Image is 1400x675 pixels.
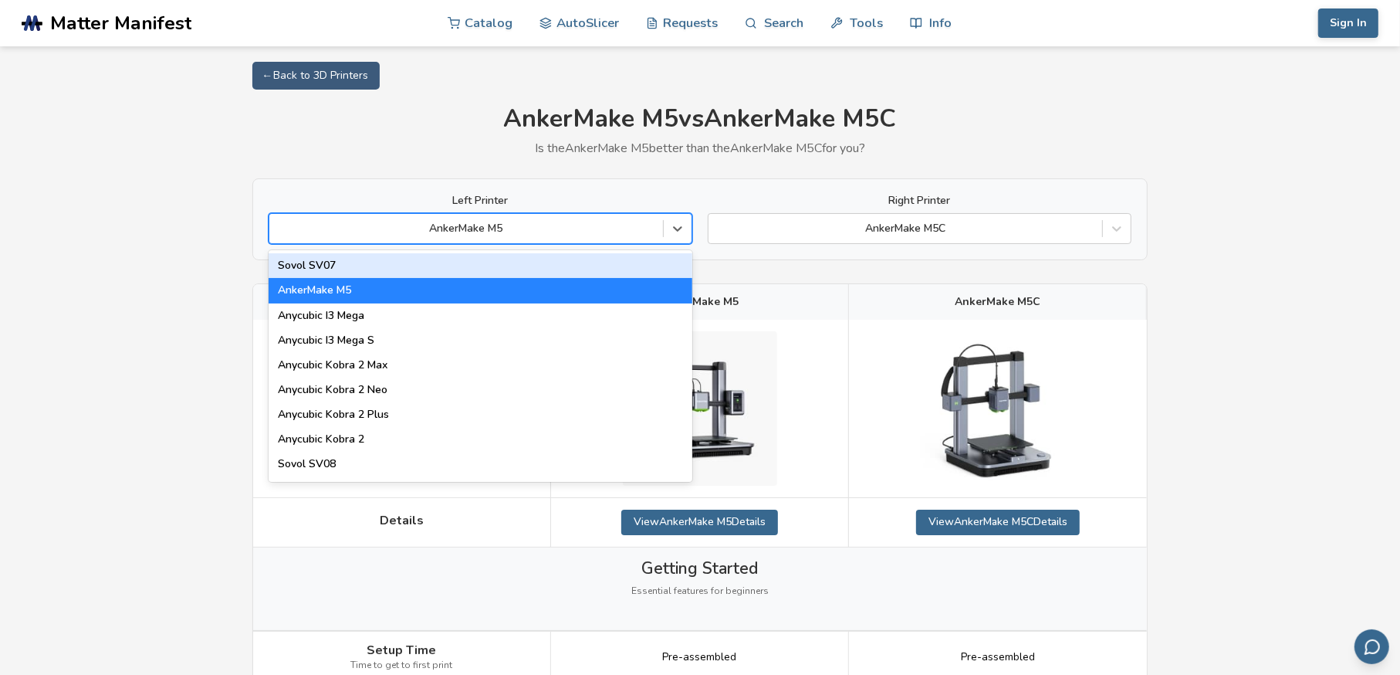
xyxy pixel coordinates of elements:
p: Is the AnkerMake M5 better than the AnkerMake M5C for you? [252,141,1148,155]
div: Anycubic Kobra 2 Plus [269,402,692,427]
label: Left Printer [269,195,692,207]
div: Anycubic Kobra 2 Neo [269,378,692,402]
span: AnkerMake M5 [661,296,739,308]
div: Sovol SV08 [269,452,692,477]
input: AnkerMake M5C [716,222,719,235]
a: ← Back to 3D Printers [252,62,380,90]
div: Anycubic I3 Mega S [269,328,692,353]
a: ViewAnkerMake M5Details [621,510,778,534]
button: Send feedback via email [1354,629,1389,664]
button: Sign In [1318,8,1378,38]
div: Anycubic I3 Mega [269,304,692,328]
span: Setup Time [367,643,437,657]
a: ViewAnkerMake M5CDetails [916,510,1080,534]
span: Time to get to first print [351,660,453,671]
h1: AnkerMake M5 vs AnkerMake M5C [252,105,1148,134]
span: Essential features for beginners [631,586,769,597]
div: AnkerMake M5 [269,278,692,303]
span: AnkerMake M5C [955,296,1040,308]
div: Anycubic Kobra 2 [269,427,692,452]
img: AnkerMake M5C [921,337,1075,480]
div: Creality Hi [269,477,692,501]
span: Matter Manifest [50,12,191,34]
span: Getting Started [642,559,759,578]
input: AnkerMake M5Sovol SV07AnkerMake M5Anycubic I3 MegaAnycubic I3 Mega SAnycubic Kobra 2 MaxAnycubic ... [277,222,280,235]
label: Right Printer [708,195,1131,207]
div: Anycubic Kobra 2 Max [269,353,692,378]
span: Details [380,514,424,527]
img: AnkerMake M5 [623,331,777,486]
span: Pre-assembled [663,651,737,663]
span: Pre-assembled [961,651,1035,663]
div: Sovol SV07 [269,253,692,278]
